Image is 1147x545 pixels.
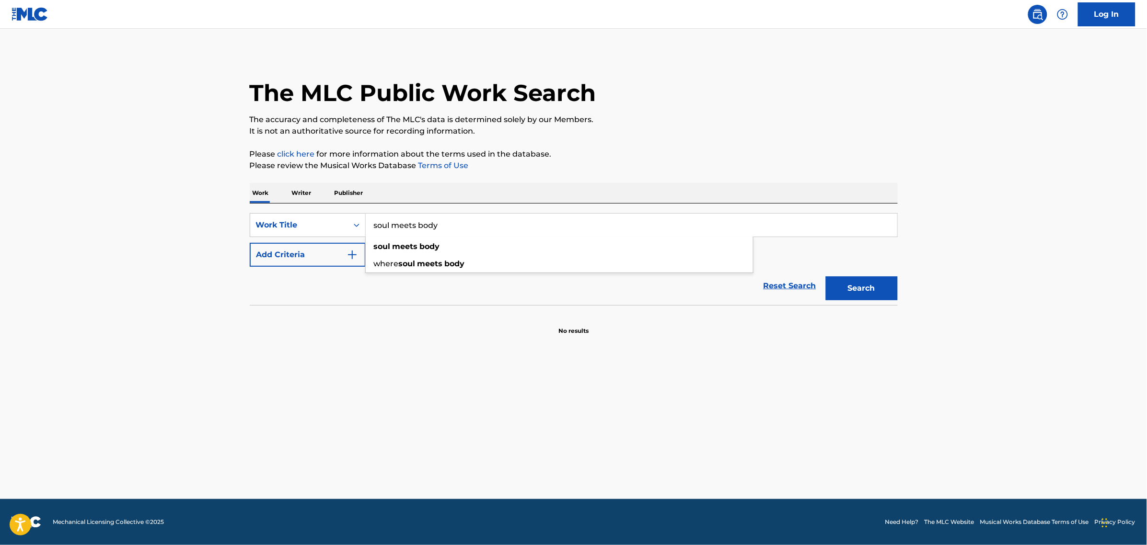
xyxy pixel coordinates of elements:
[558,315,589,335] p: No results
[374,259,399,268] span: where
[1028,5,1047,24] a: Public Search
[445,259,465,268] strong: body
[1057,9,1068,20] img: help
[250,148,898,160] p: Please for more information about the terms used in the database.
[1099,499,1147,545] iframe: Chat Widget
[12,516,41,528] img: logo
[250,160,898,171] p: Please review the Musical Works Database
[1102,509,1108,537] div: Drag
[980,518,1089,526] a: Musical Works Database Terms of Use
[53,518,164,526] span: Mechanical Licensing Collective © 2025
[12,7,48,21] img: MLC Logo
[826,276,898,300] button: Search
[925,518,974,526] a: The MLC Website
[885,518,919,526] a: Need Help?
[250,243,366,267] button: Add Criteria
[417,259,443,268] strong: meets
[1053,5,1072,24] div: Help
[374,242,391,251] strong: soul
[1078,2,1135,26] a: Log In
[759,275,821,296] a: Reset Search
[256,219,342,231] div: Work Title
[393,242,418,251] strong: meets
[289,183,314,203] p: Writer
[250,183,272,203] p: Work
[399,259,416,268] strong: soul
[278,149,315,159] a: click here
[250,79,596,107] h1: The MLC Public Work Search
[420,242,440,251] strong: body
[250,213,898,305] form: Search Form
[250,125,898,137] p: It is not an authoritative source for recording information.
[1095,518,1135,526] a: Privacy Policy
[1032,9,1043,20] img: search
[332,183,366,203] p: Publisher
[250,114,898,125] p: The accuracy and completeness of The MLC's data is determined solely by our Members.
[347,249,358,261] img: 9d2ae6d4665cec9f34b9.svg
[417,161,469,170] a: Terms of Use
